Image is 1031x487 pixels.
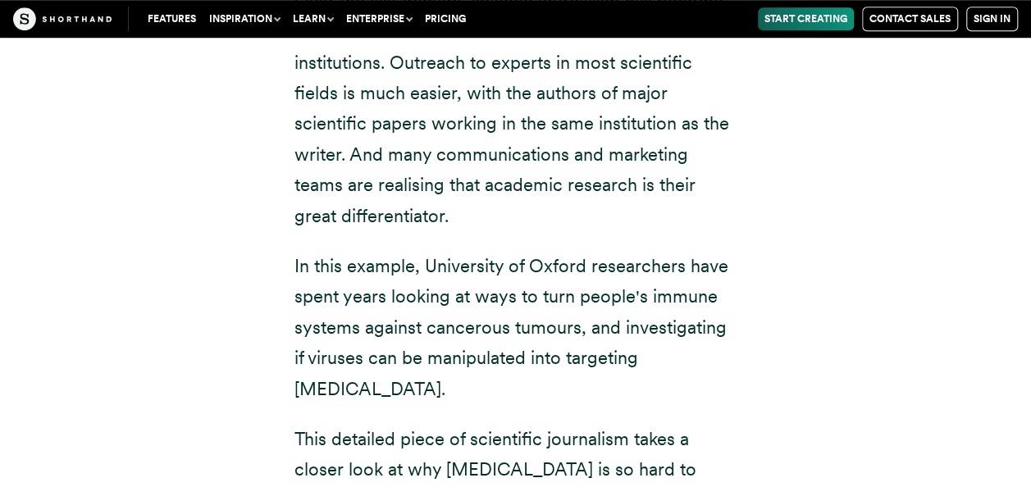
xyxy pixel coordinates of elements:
p: In this example, University of Oxford researchers have spent years looking at ways to turn people... [294,251,737,404]
a: Sign in [966,7,1018,31]
button: Learn [286,7,340,30]
button: Enterprise [340,7,418,30]
a: Contact Sales [862,7,958,31]
img: The Craft [13,7,112,30]
button: Inspiration [203,7,286,30]
a: Start Creating [758,7,854,30]
a: Features [141,7,203,30]
a: Pricing [418,7,472,30]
